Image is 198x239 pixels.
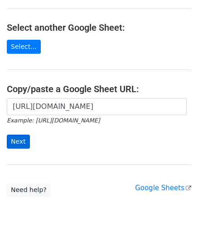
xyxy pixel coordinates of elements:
a: Need help? [7,183,51,197]
iframe: Chat Widget [153,196,198,239]
input: Paste your Google Sheet URL here [7,98,187,115]
small: Example: [URL][DOMAIN_NAME] [7,117,100,124]
a: Google Sheets [135,184,191,192]
h4: Select another Google Sheet: [7,22,191,33]
a: Select... [7,40,41,54]
h4: Copy/paste a Google Sheet URL: [7,84,191,94]
input: Next [7,135,30,149]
